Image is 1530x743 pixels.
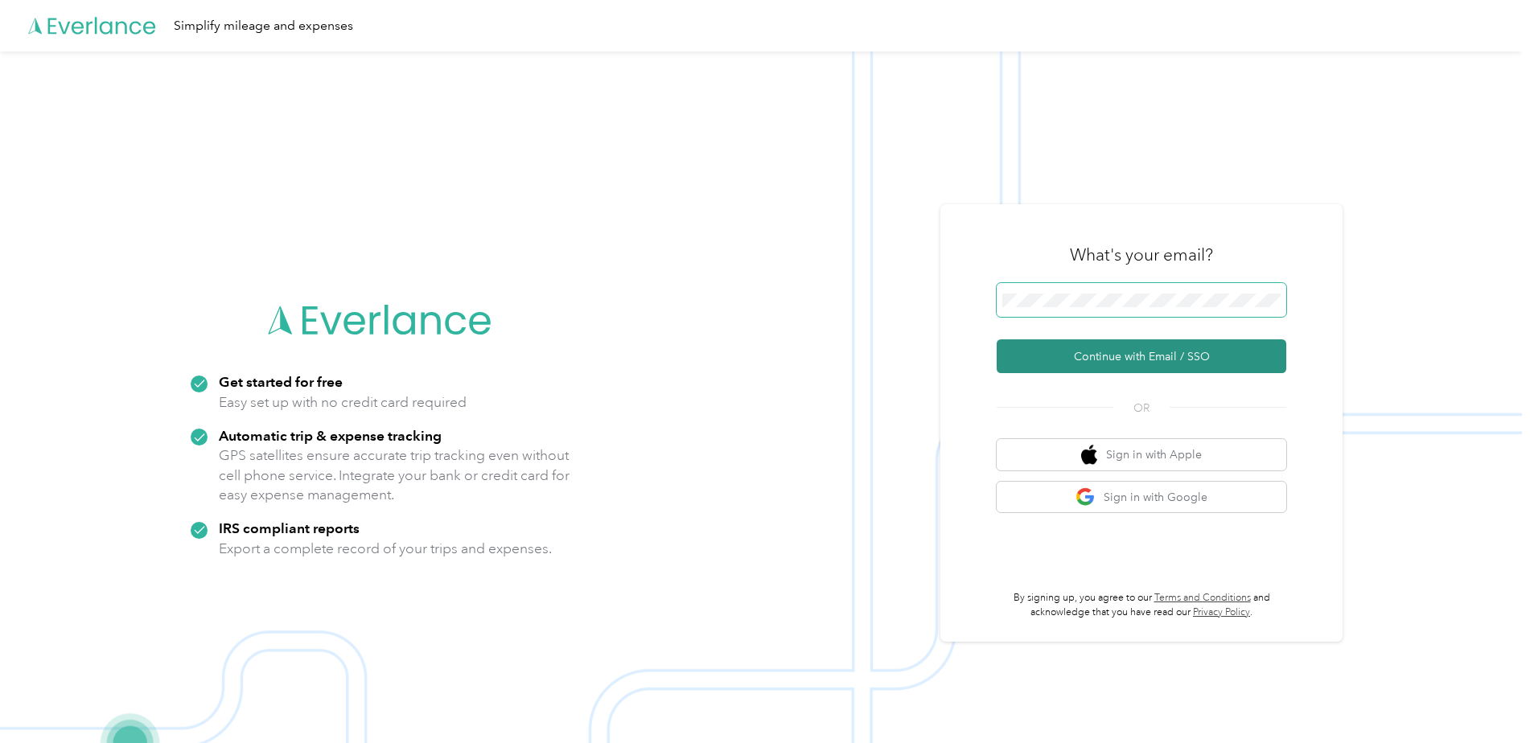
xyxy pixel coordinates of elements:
[219,427,442,444] strong: Automatic trip & expense tracking
[174,16,353,36] div: Simplify mileage and expenses
[997,339,1286,373] button: Continue with Email / SSO
[219,519,360,536] strong: IRS compliant reports
[1113,400,1170,417] span: OR
[997,482,1286,513] button: google logoSign in with Google
[1081,445,1097,465] img: apple logo
[1154,592,1251,604] a: Terms and Conditions
[1076,487,1096,507] img: google logo
[219,539,552,559] p: Export a complete record of your trips and expenses.
[1193,606,1250,618] a: Privacy Policy
[219,392,467,413] p: Easy set up with no credit card required
[997,439,1286,470] button: apple logoSign in with Apple
[219,373,343,390] strong: Get started for free
[219,445,570,505] p: GPS satellites ensure accurate trip tracking even without cell phone service. Integrate your bank...
[1070,244,1213,266] h3: What's your email?
[997,591,1286,619] p: By signing up, you agree to our and acknowledge that you have read our .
